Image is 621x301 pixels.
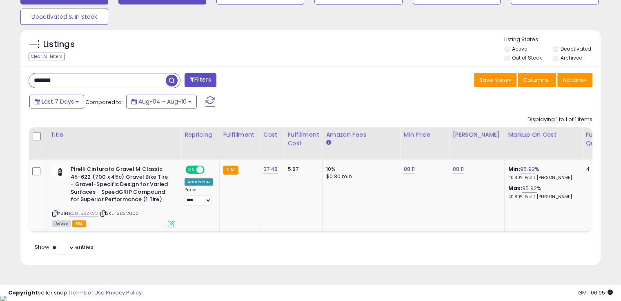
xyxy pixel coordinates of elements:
[508,194,576,200] p: 40.80% Profit [PERSON_NAME]
[326,131,396,139] div: Amazon Fees
[138,97,187,106] span: Aug-04 - Aug-10
[71,166,170,206] b: Pirelli Cinturato Gravel M Classic 45-622 (700 x 45c) Gravel Bike Tire - Gravel-Specific Design f...
[452,131,501,139] div: [PERSON_NAME]
[508,184,522,192] b: Max:
[263,131,281,139] div: Cost
[560,54,582,61] label: Archived
[504,36,601,44] p: Listing States:
[70,289,105,297] a: Terms of Use
[508,175,576,181] p: 40.80% Profit [PERSON_NAME]
[585,131,614,148] div: Fulfillable Quantity
[557,73,592,87] button: Actions
[585,166,611,173] div: 4
[512,45,527,52] label: Active
[185,187,213,206] div: Preset:
[326,173,394,180] div: $0.30 min
[35,243,93,251] span: Show: entries
[508,185,576,200] div: %
[52,166,175,226] div: ASIN:
[185,131,216,139] div: Repricing
[29,53,65,60] div: Clear All Filters
[126,95,197,108] button: Aug-04 - Aug-10
[52,220,71,227] span: All listings currently available for purchase on Amazon
[99,210,139,217] span: | SKU: 3832600
[578,289,613,297] span: 2025-08-18 06:05 GMT
[287,166,316,173] div: 5.87
[512,54,542,61] label: Out of Stock
[518,73,556,87] button: Columns
[85,98,123,106] span: Compared to:
[69,210,98,217] a: B08L56ZKV2
[505,127,582,159] th: The percentage added to the cost of goods (COGS) that forms the calculator for Min & Max prices.
[523,76,549,84] span: Columns
[522,184,537,193] a: 95.92
[508,165,520,173] b: Min:
[263,165,278,173] a: 37.48
[43,39,75,50] h5: Listings
[20,9,108,25] button: Deactivated & In Stock
[72,220,86,227] span: FBA
[326,139,331,146] small: Amazon Fees.
[106,289,142,297] a: Privacy Policy
[560,45,591,52] label: Deactivated
[186,166,196,173] span: ON
[52,166,69,177] img: 210RXjE0ZyL._SL40_.jpg
[185,73,216,87] button: Filters
[8,289,38,297] strong: Copyright
[508,166,576,181] div: %
[223,131,256,139] div: Fulfillment
[326,166,394,173] div: 10%
[403,165,415,173] a: 88.11
[203,166,216,173] span: OFF
[508,131,579,139] div: Markup on Cost
[287,131,319,148] div: Fulfillment Cost
[452,165,464,173] a: 88.11
[185,178,213,186] div: Amazon AI
[403,131,445,139] div: Min Price
[42,97,74,106] span: Last 7 Days
[223,166,238,175] small: FBA
[474,73,516,87] button: Save View
[528,116,592,124] div: Displaying 1 to 1 of 1 items
[8,289,142,297] div: seller snap | |
[29,95,84,108] button: Last 7 Days
[520,165,535,173] a: 95.92
[50,131,178,139] div: Title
